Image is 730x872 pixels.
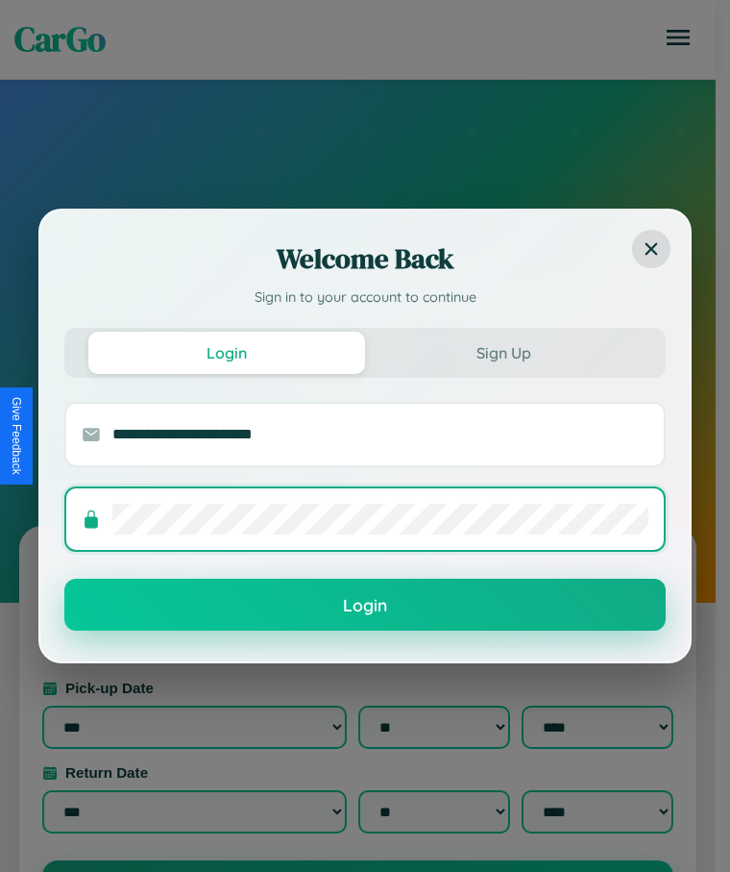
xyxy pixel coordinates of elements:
button: Sign Up [365,332,642,374]
p: Sign in to your account to continue [64,287,666,309]
div: Give Feedback [10,397,23,475]
button: Login [88,332,365,374]
button: Login [64,579,666,631]
h2: Welcome Back [64,239,666,278]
